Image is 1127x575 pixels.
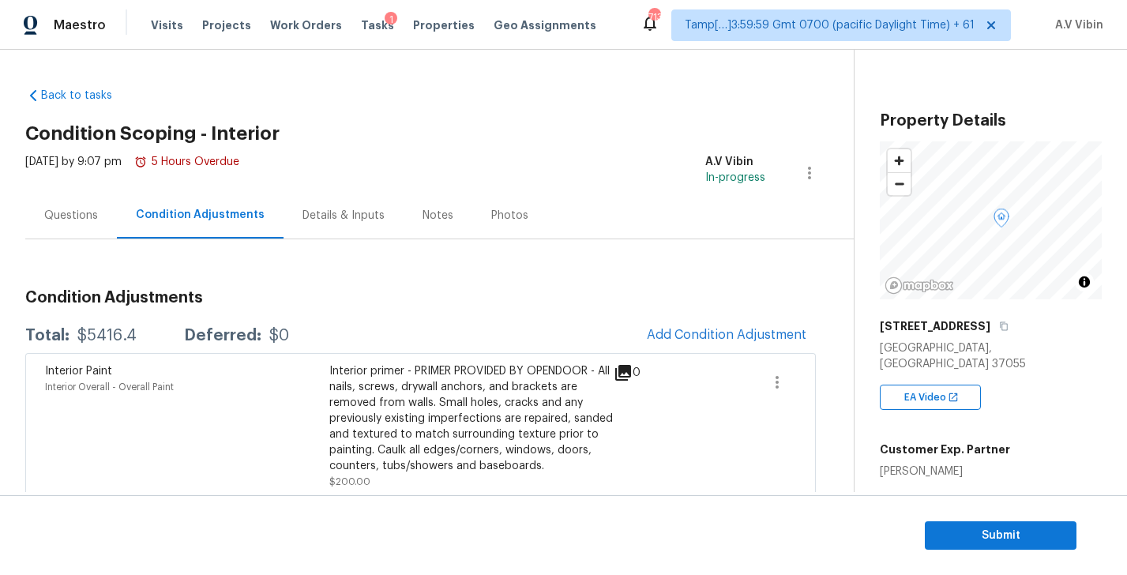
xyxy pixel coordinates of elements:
[880,340,1102,372] div: [GEOGRAPHIC_DATA], [GEOGRAPHIC_DATA] 37055
[888,173,911,195] span: Zoom out
[151,17,183,33] span: Visits
[77,328,137,344] div: $5416.4
[44,208,98,224] div: Questions
[880,318,990,334] h5: [STREET_ADDRESS]
[880,141,1123,299] canvas: Map
[880,113,1102,129] h3: Property Details
[614,363,691,382] div: 0
[888,149,911,172] button: Zoom in
[705,172,765,183] span: In-progress
[880,385,981,410] div: EA Video
[184,328,261,344] div: Deferred:
[997,319,1011,333] button: Copy Address
[25,290,816,306] h3: Condition Adjustments
[329,363,614,474] div: Interior primer - PRIMER PROVIDED BY OPENDOOR - All nails, screws, drywall anchors, and brackets ...
[413,17,475,33] span: Properties
[385,12,397,28] div: 1
[25,126,854,141] h2: Condition Scoping - Interior
[45,382,174,392] span: Interior Overall - Overall Paint
[494,17,596,33] span: Geo Assignments
[647,328,806,342] span: Add Condition Adjustment
[885,276,954,295] a: Mapbox homepage
[685,17,975,33] span: Tamp[…]3:59:59 Gmt 0700 (pacific Daylight Time) + 61
[880,464,1010,479] div: [PERSON_NAME]
[270,17,342,33] span: Work Orders
[54,17,106,33] span: Maestro
[925,521,1076,551] button: Submit
[423,208,453,224] div: Notes
[637,318,816,351] button: Add Condition Adjustment
[1049,17,1103,33] span: A.V Vibin
[25,88,177,103] a: Back to tasks
[888,172,911,195] button: Zoom out
[1080,273,1089,291] span: Toggle attribution
[1075,272,1094,291] button: Toggle attribution
[648,9,659,25] div: 713
[361,20,394,31] span: Tasks
[994,209,1009,233] div: Map marker
[202,17,251,33] span: Projects
[269,328,289,344] div: $0
[329,477,370,487] span: $200.00
[136,207,265,223] div: Condition Adjustments
[705,154,765,170] div: A.V Vibin
[45,366,112,377] span: Interior Paint
[880,442,1010,457] h5: Customer Exp. Partner
[25,328,69,344] div: Total:
[491,208,528,224] div: Photos
[937,526,1064,546] span: Submit
[904,389,952,405] span: EA Video
[948,392,959,403] img: Open In New Icon
[302,208,385,224] div: Details & Inputs
[134,156,239,167] span: 5 Hours Overdue
[25,154,239,192] div: [DATE] by 9:07 pm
